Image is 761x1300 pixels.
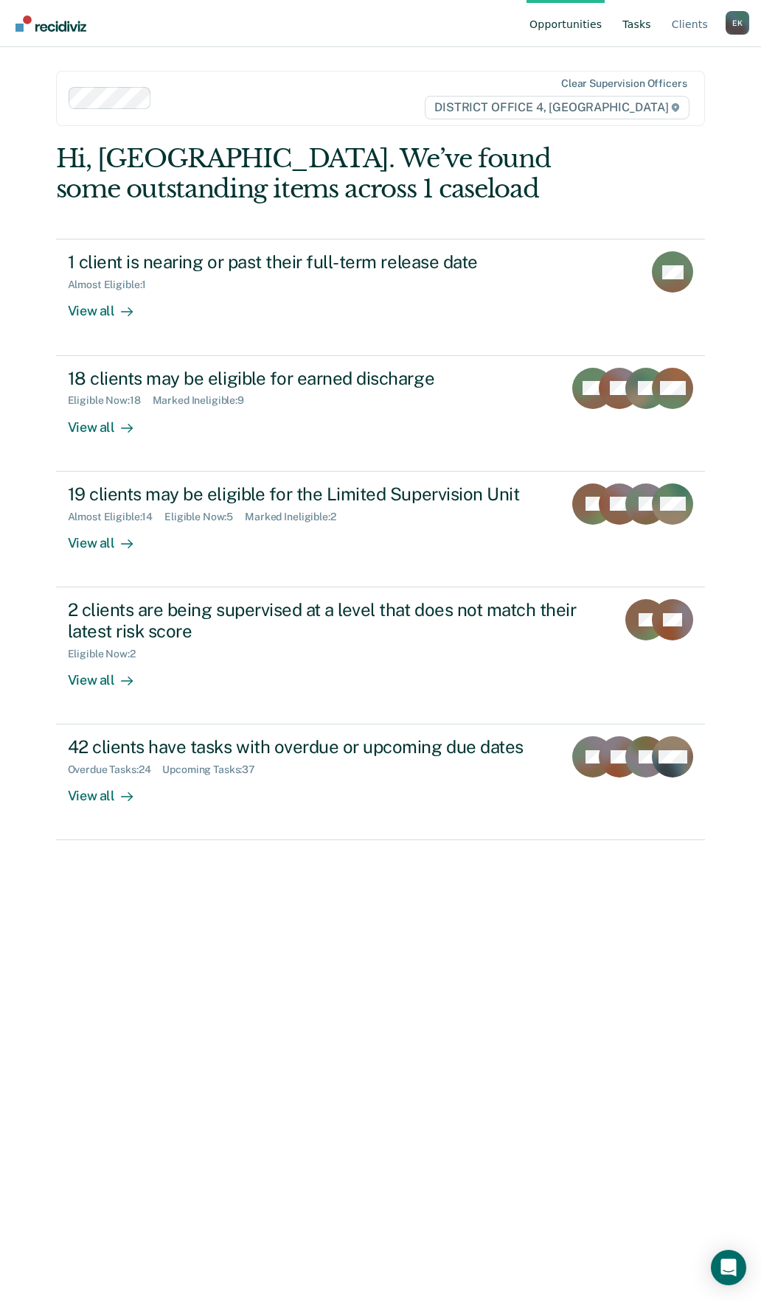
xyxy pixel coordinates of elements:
div: View all [68,407,150,436]
a: 1 client is nearing or past their full-term release dateAlmost Eligible:1View all [56,239,706,355]
div: Eligible Now : 2 [68,648,147,660]
div: Almost Eligible : 1 [68,279,159,291]
div: View all [68,660,150,688]
div: View all [68,776,150,805]
div: 18 clients may be eligible for earned discharge [68,368,552,389]
div: Open Intercom Messenger [711,1250,746,1285]
div: Eligible Now : 18 [68,394,153,407]
div: Upcoming Tasks : 37 [162,763,267,776]
a: 19 clients may be eligible for the Limited Supervision UnitAlmost Eligible:14Eligible Now:5Marked... [56,472,706,587]
div: View all [68,291,150,320]
img: Recidiviz [15,15,86,32]
div: 1 client is nearing or past their full-term release date [68,251,585,273]
div: 19 clients may be eligible for the Limited Supervision Unit [68,483,552,505]
a: 18 clients may be eligible for earned dischargeEligible Now:18Marked Ineligible:9View all [56,356,706,472]
a: 42 clients have tasks with overdue or upcoming due datesOverdue Tasks:24Upcoming Tasks:37View all [56,724,706,840]
div: Almost Eligible : 14 [68,511,165,523]
div: Marked Ineligible : 2 [245,511,347,523]
span: DISTRICT OFFICE 4, [GEOGRAPHIC_DATA] [425,96,689,119]
div: View all [68,523,150,551]
div: Eligible Now : 5 [164,511,245,523]
div: 2 clients are being supervised at a level that does not match their latest risk score [68,599,585,642]
div: Hi, [GEOGRAPHIC_DATA]. We’ve found some outstanding items across 1 caseload [56,144,576,204]
div: E K [726,11,749,35]
div: Marked Ineligible : 9 [153,394,256,407]
div: Overdue Tasks : 24 [68,763,163,776]
div: Clear supervision officers [561,77,687,90]
div: 42 clients have tasks with overdue or upcoming due dates [68,736,552,758]
a: 2 clients are being supervised at a level that does not match their latest risk scoreEligible Now... [56,587,706,724]
button: Profile dropdown button [726,11,749,35]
